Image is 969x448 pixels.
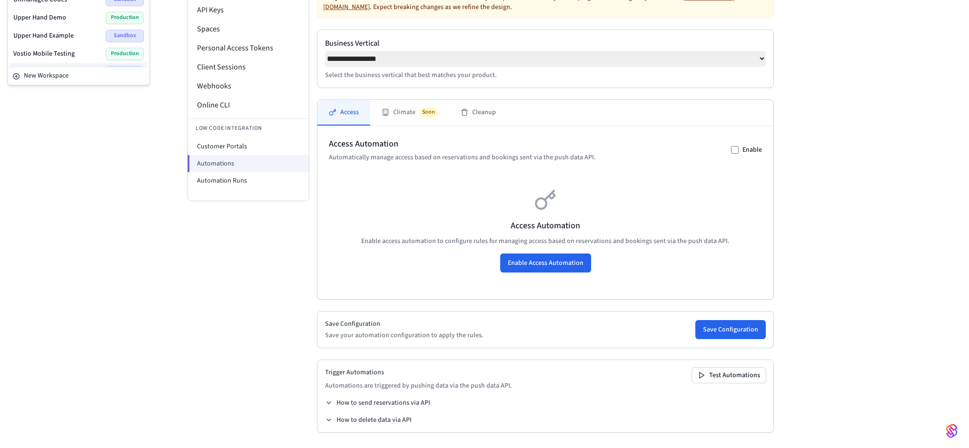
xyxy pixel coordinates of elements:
h2: Trigger Automations [325,368,512,377]
img: SeamLogoGradient.69752ec5.svg [946,423,958,438]
span: Sandbox [106,66,144,78]
h3: Access Automation [329,219,762,233]
span: Soon [419,107,438,117]
span: Sandbox [106,29,144,42]
li: Automations [188,155,309,172]
span: Upper Hand Example [13,31,74,40]
span: New Workspace [24,71,69,81]
button: Cleanup [449,100,507,126]
p: Automatically manage access based on reservations and bookings sent via the push data API. [329,153,596,162]
li: API Keys [188,0,309,19]
button: New Workspace [9,68,148,84]
p: Automations are triggered by pushing data via the push data API. [325,381,512,390]
span: Production [106,48,144,60]
button: How to send reservations via API [325,398,430,408]
button: ClimateSoon [370,100,449,126]
button: Enable Access Automation [500,253,591,273]
p: Select the business vertical that best matches your product. [325,70,766,80]
span: Upper Hand Demo [13,13,66,22]
label: Business Vertical [325,38,766,49]
span: Vostio Mobile Testing [13,49,75,58]
li: Client Sessions [188,58,309,77]
button: Test Automations [692,368,766,383]
button: How to delete data via API [325,415,412,425]
h2: Access Automation [329,137,596,151]
h2: Save Configuration [325,319,484,329]
p: Enable access automation to configure rules for managing access based on reservations and booking... [329,236,762,246]
li: Low Code Integration [188,118,309,138]
button: Access [317,100,370,126]
li: Spaces [188,19,309,39]
li: Online CLI [188,96,309,115]
li: Automation Runs [188,172,309,189]
li: Webhooks [188,77,309,96]
button: Save Configuration [695,320,766,339]
label: Enable [742,145,762,155]
span: Production [106,11,144,24]
li: Customer Portals [188,138,309,155]
li: Personal Access Tokens [188,39,309,58]
p: Save your automation configuration to apply the rules. [325,331,484,340]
